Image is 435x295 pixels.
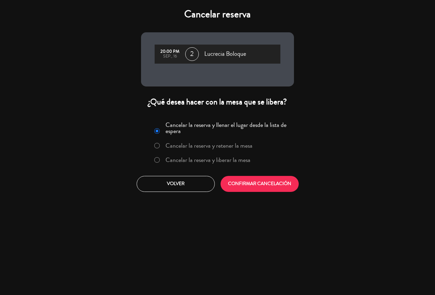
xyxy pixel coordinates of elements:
[185,47,199,61] span: 2
[166,157,250,163] label: Cancelar la reserva y liberar la mesa
[141,97,294,107] div: ¿Qué desea hacer con la mesa que se libera?
[166,143,253,149] label: Cancelar la reserva y retener la mesa
[166,122,290,134] label: Cancelar la reserva y llenar el lugar desde la lista de espera
[141,8,294,20] h4: Cancelar reserva
[204,49,246,59] span: Lucrecia Boloque
[158,54,182,59] div: sep., 16
[221,176,299,192] button: CONFIRMAR CANCELACIÓN
[137,176,215,192] button: Volver
[158,49,182,54] div: 20:00 PM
